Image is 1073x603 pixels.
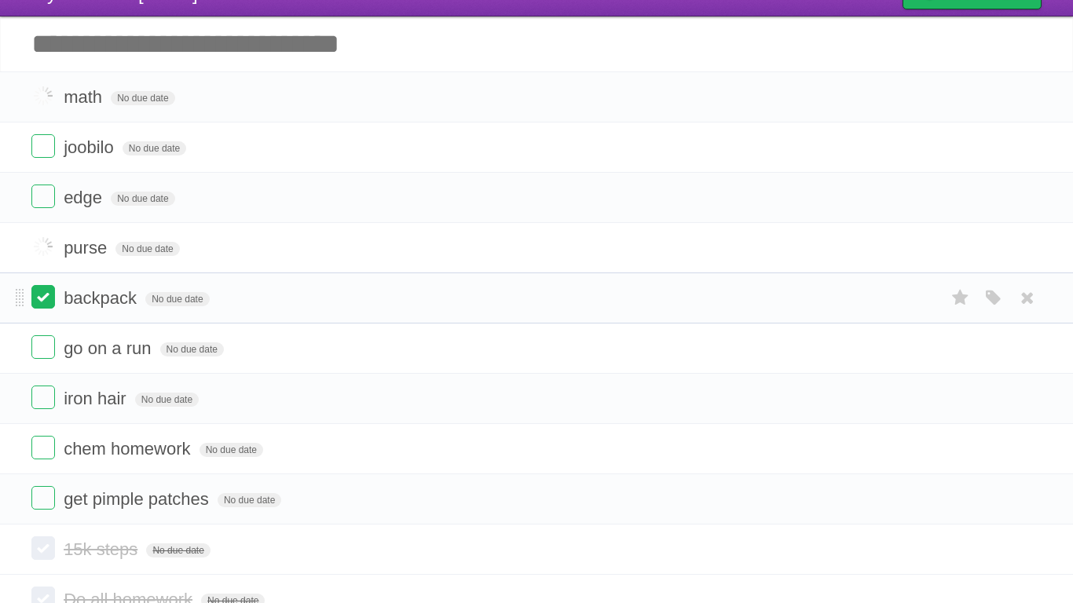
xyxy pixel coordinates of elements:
[64,137,118,157] span: joobilo
[111,192,174,206] span: No due date
[146,543,210,557] span: No due date
[31,436,55,459] label: Done
[31,386,55,409] label: Done
[115,242,179,256] span: No due date
[200,443,263,457] span: No due date
[31,285,55,309] label: Done
[218,493,281,507] span: No due date
[64,87,106,107] span: math
[123,141,186,155] span: No due date
[31,134,55,158] label: Done
[64,338,155,358] span: go on a run
[111,91,174,105] span: No due date
[64,389,130,408] span: iron hair
[64,539,141,559] span: 15k steps
[946,285,976,311] label: Star task
[64,489,213,509] span: get pimple patches
[160,342,224,356] span: No due date
[31,536,55,560] label: Done
[31,84,55,108] label: Done
[64,288,141,308] span: backpack
[31,486,55,510] label: Done
[64,238,111,258] span: purse
[31,235,55,258] label: Done
[135,393,199,407] span: No due date
[31,185,55,208] label: Done
[31,335,55,359] label: Done
[64,439,194,459] span: chem homework
[145,292,209,306] span: No due date
[64,188,106,207] span: edge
